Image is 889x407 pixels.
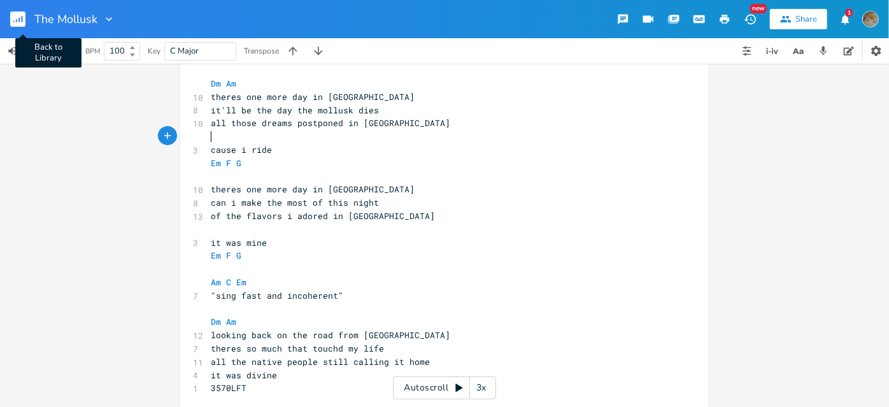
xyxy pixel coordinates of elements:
[832,8,858,31] button: 1
[862,11,879,27] img: dustindegase
[236,250,241,261] span: G
[211,329,450,341] span: looking back on the road from [GEOGRAPHIC_DATA]
[236,157,241,169] span: G
[393,376,496,399] div: Autoscroll
[770,9,827,29] button: Share
[211,276,221,288] span: Am
[211,144,272,155] span: cause i ride
[846,9,853,17] div: 1
[211,157,221,169] span: Em
[211,117,450,129] span: all those dreams postponed in [GEOGRAPHIC_DATA]
[737,8,763,31] button: New
[211,316,221,327] span: Dm
[211,183,415,195] span: theres one more day in [GEOGRAPHIC_DATA]
[211,356,430,368] span: all the native people still calling it home
[170,45,199,57] span: C Major
[211,382,246,394] span: 3570LFT
[226,250,231,261] span: F
[148,47,160,55] div: Key
[226,276,231,288] span: C
[211,369,277,381] span: it was divine
[85,48,100,55] div: BPM
[211,210,435,222] span: of the flavors i adored in [GEOGRAPHIC_DATA]
[211,343,384,354] span: theres so much that touchd my life
[236,276,246,288] span: Em
[226,316,236,327] span: Am
[10,4,36,34] button: Back to Library
[470,376,493,399] div: 3x
[750,4,767,13] div: New
[244,47,279,55] div: Transpose
[795,13,817,25] div: Share
[211,91,415,103] span: theres one more day in [GEOGRAPHIC_DATA]
[34,13,97,25] span: The Mollusk
[226,157,231,169] span: F
[211,290,343,301] span: "sing fast and incoherent"
[211,250,221,261] span: Em
[211,104,379,116] span: it'll be the day the mollusk dies
[211,78,221,89] span: Dm
[211,197,379,208] span: can i make the most of this night
[226,78,236,89] span: Am
[211,237,267,248] span: it was mine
